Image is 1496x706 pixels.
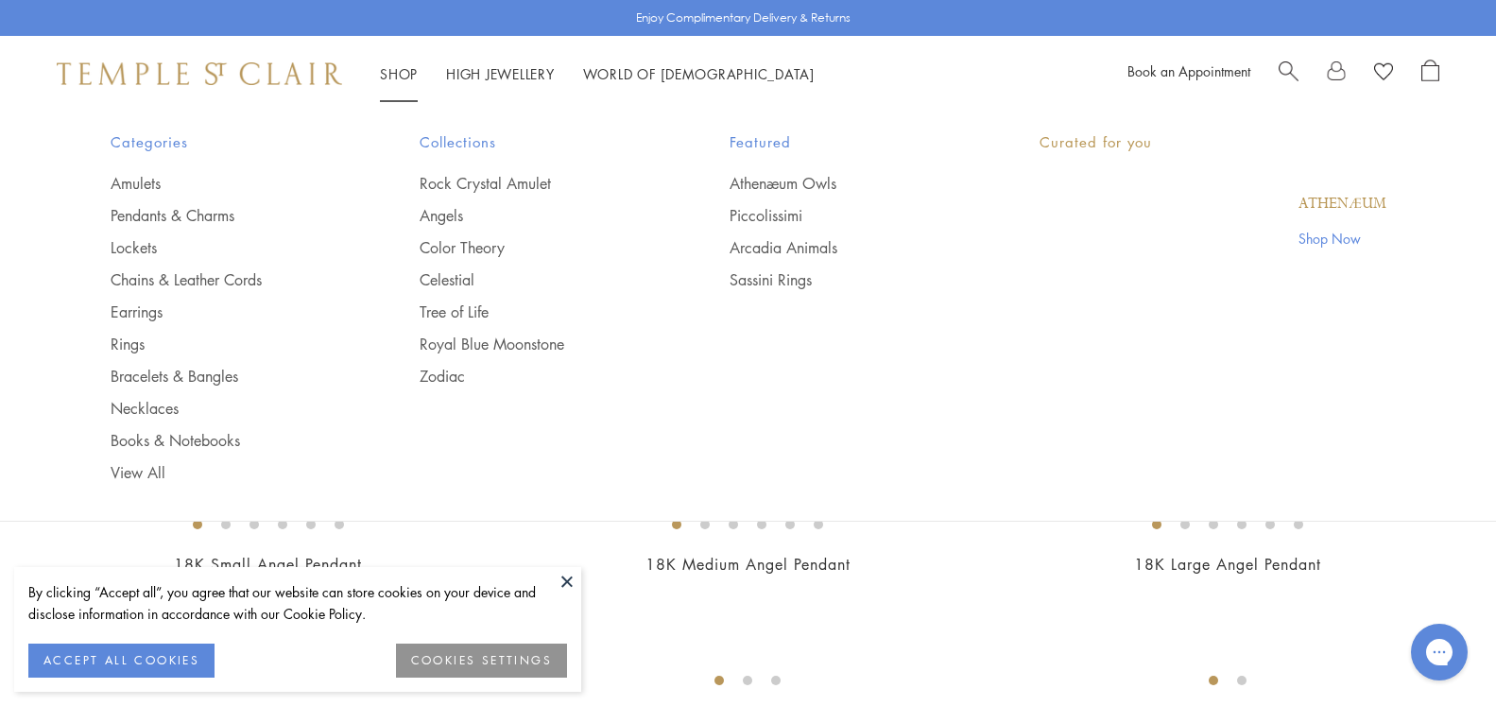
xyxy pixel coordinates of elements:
[1298,228,1386,249] a: Shop Now
[1127,61,1250,80] a: Book an Appointment
[730,205,964,226] a: Piccolissimi
[1040,130,1386,154] p: Curated for you
[380,62,815,86] nav: Main navigation
[420,366,654,387] a: Zodiac
[111,130,345,154] span: Categories
[420,334,654,354] a: Royal Blue Moonstone
[636,9,851,27] p: Enjoy Complimentary Delivery & Returns
[420,301,654,322] a: Tree of Life
[1401,617,1477,687] iframe: Gorgias live chat messenger
[1134,554,1321,575] a: 18K Large Angel Pendant
[28,644,215,678] button: ACCEPT ALL COOKIES
[111,366,345,387] a: Bracelets & Bangles
[730,237,964,258] a: Arcadia Animals
[420,173,654,194] a: Rock Crystal Amulet
[1298,194,1386,215] a: Athenæum
[420,269,654,290] a: Celestial
[111,269,345,290] a: Chains & Leather Cords
[111,237,345,258] a: Lockets
[1279,60,1298,88] a: Search
[583,64,815,83] a: World of [DEMOGRAPHIC_DATA]World of [DEMOGRAPHIC_DATA]
[111,462,345,483] a: View All
[420,237,654,258] a: Color Theory
[420,205,654,226] a: Angels
[730,173,964,194] a: Athenæum Owls
[446,64,555,83] a: High JewelleryHigh Jewellery
[420,130,654,154] span: Collections
[111,173,345,194] a: Amulets
[111,334,345,354] a: Rings
[396,644,567,678] button: COOKIES SETTINGS
[111,430,345,451] a: Books & Notebooks
[730,269,964,290] a: Sassini Rings
[1374,60,1393,88] a: View Wishlist
[730,130,964,154] span: Featured
[111,398,345,419] a: Necklaces
[174,554,362,575] a: 18K Small Angel Pendant
[57,62,342,85] img: Temple St. Clair
[28,581,567,625] div: By clicking “Accept all”, you agree that our website can store cookies on your device and disclos...
[380,64,418,83] a: ShopShop
[111,301,345,322] a: Earrings
[111,205,345,226] a: Pendants & Charms
[645,554,851,575] a: 18K Medium Angel Pendant
[1421,60,1439,88] a: Open Shopping Bag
